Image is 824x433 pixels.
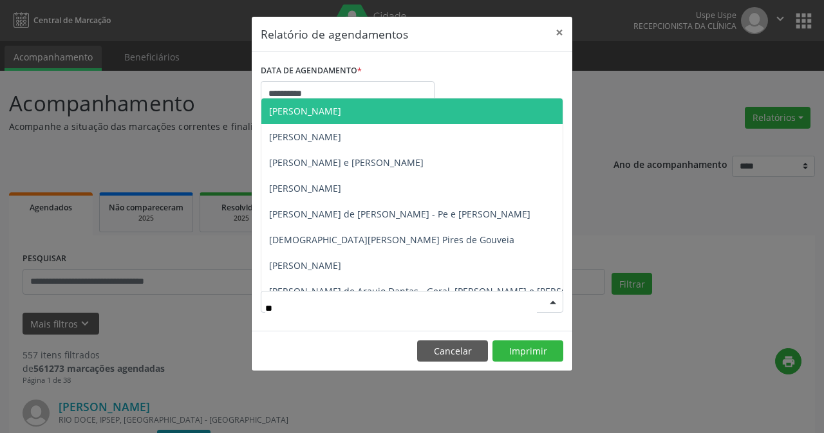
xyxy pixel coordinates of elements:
[269,105,341,117] span: [PERSON_NAME]
[547,17,572,48] button: Close
[269,182,341,194] span: [PERSON_NAME]
[492,340,563,362] button: Imprimir
[269,156,424,169] span: [PERSON_NAME] e [PERSON_NAME]
[269,131,341,143] span: [PERSON_NAME]
[269,259,341,272] span: [PERSON_NAME]
[269,285,609,297] span: [PERSON_NAME] de Araujo Dantas - Geral, [PERSON_NAME] e [PERSON_NAME]
[261,26,408,42] h5: Relatório de agendamentos
[269,234,514,246] span: [DEMOGRAPHIC_DATA][PERSON_NAME] Pires de Gouveia
[417,340,488,362] button: Cancelar
[261,61,362,81] label: DATA DE AGENDAMENTO
[269,208,530,220] span: [PERSON_NAME] de [PERSON_NAME] - Pe e [PERSON_NAME]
